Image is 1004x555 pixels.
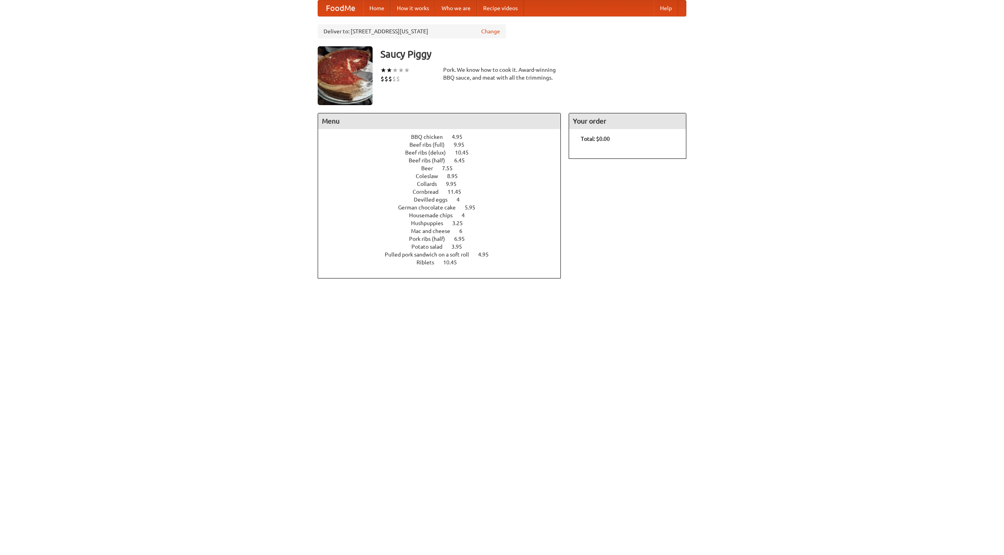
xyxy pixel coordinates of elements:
span: 3.25 [452,220,471,226]
li: $ [380,75,384,83]
span: Devilled eggs [414,197,455,203]
span: 5.95 [465,204,483,211]
span: 4.95 [452,134,470,140]
a: Who we are [435,0,477,16]
a: Recipe videos [477,0,524,16]
li: ★ [398,66,404,75]
div: Pork. We know how to cook it. Award-winning BBQ sauce, and meat with all the trimmings. [443,66,561,82]
span: Cornbread [413,189,446,195]
a: Potato salad 3.95 [411,244,477,250]
a: Pork ribs (half) 6.95 [409,236,479,242]
span: Housemade chips [409,212,460,218]
span: Beef ribs (half) [409,157,453,164]
a: Beef ribs (half) 6.45 [409,157,479,164]
a: Beef ribs (full) 9.95 [409,142,479,148]
img: angular.jpg [318,46,373,105]
span: Potato salad [411,244,450,250]
span: 9.95 [446,181,464,187]
li: $ [384,75,388,83]
span: BBQ chicken [411,134,451,140]
span: Pork ribs (half) [409,236,453,242]
a: Collards 9.95 [417,181,471,187]
h4: Menu [318,113,560,129]
a: Cornbread 11.45 [413,189,476,195]
li: $ [388,75,392,83]
div: Deliver to: [STREET_ADDRESS][US_STATE] [318,24,506,38]
a: How it works [391,0,435,16]
span: Pulled pork sandwich on a soft roll [385,251,477,258]
span: Collards [417,181,445,187]
a: Help [654,0,678,16]
a: FoodMe [318,0,363,16]
span: Hushpuppies [411,220,451,226]
li: ★ [404,66,410,75]
li: $ [396,75,400,83]
a: Hushpuppies 3.25 [411,220,477,226]
a: Devilled eggs 4 [414,197,474,203]
a: Mac and cheese 6 [411,228,477,234]
a: Home [363,0,391,16]
span: 4 [462,212,473,218]
a: Housemade chips 4 [409,212,479,218]
span: 6 [459,228,470,234]
span: Mac and cheese [411,228,458,234]
span: 11.45 [447,189,469,195]
li: ★ [380,66,386,75]
a: Pulled pork sandwich on a soft roll 4.95 [385,251,503,258]
span: Beef ribs (delux) [405,149,454,156]
span: 4 [457,197,467,203]
li: ★ [392,66,398,75]
a: Beer 7.55 [421,165,467,171]
span: Beer [421,165,441,171]
span: 10.45 [443,259,465,266]
span: 7.55 [442,165,460,171]
a: Riblets 10.45 [417,259,471,266]
span: Beef ribs (full) [409,142,453,148]
span: 9.95 [454,142,472,148]
a: Beef ribs (delux) 10.45 [405,149,483,156]
b: Total: $0.00 [581,136,610,142]
span: German chocolate cake [398,204,464,211]
span: Coleslaw [416,173,446,179]
span: 3.95 [451,244,470,250]
span: Riblets [417,259,442,266]
h4: Your order [569,113,686,129]
a: Coleslaw 8.95 [416,173,472,179]
h3: Saucy Piggy [380,46,686,62]
li: ★ [386,66,392,75]
span: 8.95 [447,173,466,179]
span: 6.95 [454,236,473,242]
span: 6.45 [454,157,473,164]
li: $ [392,75,396,83]
span: 10.45 [455,149,477,156]
span: 4.95 [478,251,497,258]
a: Change [481,27,500,35]
a: BBQ chicken 4.95 [411,134,477,140]
a: German chocolate cake 5.95 [398,204,490,211]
